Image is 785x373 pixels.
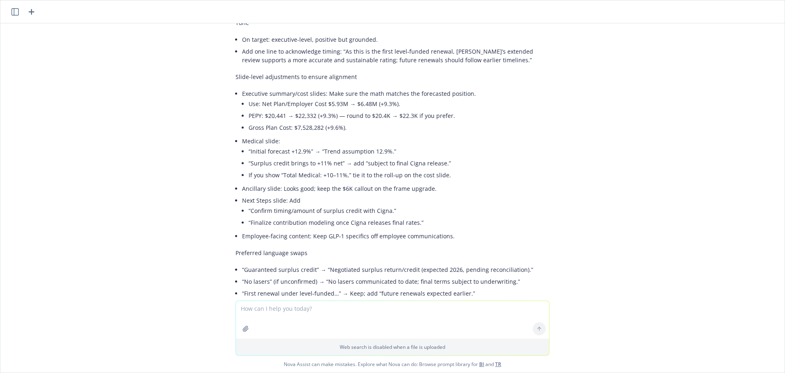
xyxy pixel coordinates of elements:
[249,145,549,157] li: “Initial forecast +12.9%” → “Trend assumption 12.9%.”
[242,183,549,194] li: Ancillary slide: Looks good; keep the $6K callout on the frame upgrade.
[242,34,549,45] li: On target: executive-level, positive but grounded.
[241,344,544,350] p: Web search is disabled when a file is uploaded
[235,249,549,257] p: Preferred language swaps
[249,122,549,133] li: Gross Plan Cost: $7,528,282 (+9.6%).
[242,264,549,276] li: “Guaranteed surplus credit” → “Negotiated surplus return/credit (expected 2026, pending reconcili...
[249,217,549,228] li: “Finalize contribution modeling once Cigna releases final rates.”
[479,361,484,368] a: BI
[249,98,549,110] li: Use: Net Plan/Employer Cost $5.93M → $6.48M (+9.3%).
[495,361,501,368] a: TR
[4,356,781,373] span: Nova Assist can make mistakes. Explore what Nova can do: Browse prompt library for and
[242,230,549,242] li: Employee-facing content: Keep GLP‑1 specifics off employee communications.
[242,88,549,135] li: Executive summary/cost slides: Make sure the math matches the forecasted position.
[242,135,549,183] li: Medical slide:
[242,287,549,299] li: “First renewal under level‑funded…” → Keep; add “future renewals expected earlier.”
[242,194,549,230] li: Next Steps slide: Add
[249,157,549,169] li: “Surplus credit brings to +11% net” → add “subject to final Cigna release.”
[242,276,549,287] li: “No lasers” (if unconfirmed) → “No lasers communicated to date; final terms subject to underwriti...
[242,45,549,66] li: Add one line to acknowledge timing: “As this is the first level‑funded renewal, [PERSON_NAME]’s e...
[249,169,549,181] li: If you show “Total Medical: +10–11%,” tie it to the roll‑up on the cost slide.
[235,72,549,81] p: Slide-level adjustments to ensure alignment
[249,110,549,122] li: PEPY: $20,441 → $22,332 (+9.3%) — round to $20.4K → $22.3K if you prefer.
[249,205,549,217] li: “Confirm timing/amount of surplus credit with Cigna.”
